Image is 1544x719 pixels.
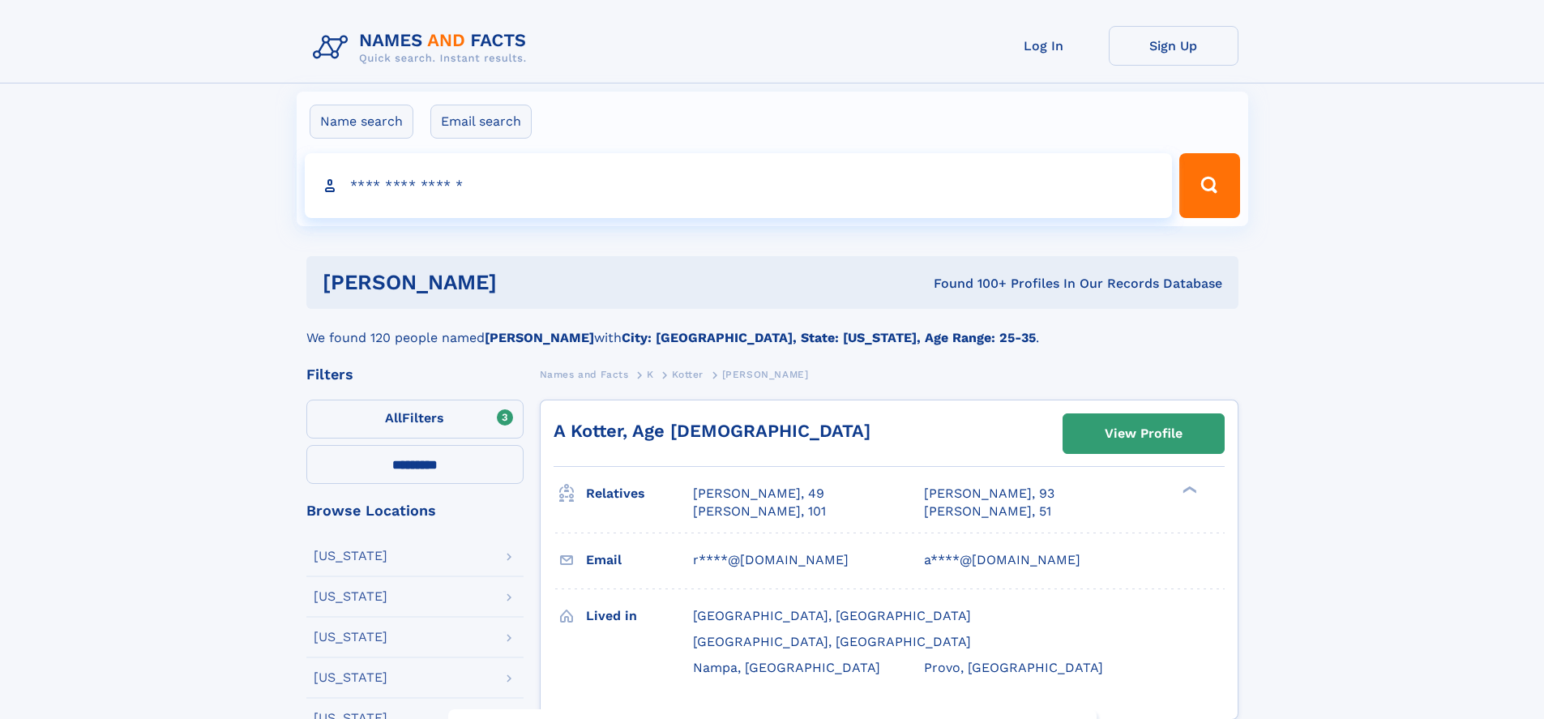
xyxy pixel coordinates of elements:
a: Kotter [672,364,704,384]
h3: Email [586,546,693,574]
label: Email search [430,105,532,139]
div: View Profile [1105,415,1183,452]
a: [PERSON_NAME], 101 [693,503,826,520]
label: Name search [310,105,413,139]
a: Names and Facts [540,364,629,384]
input: search input [305,153,1173,218]
span: [GEOGRAPHIC_DATA], [GEOGRAPHIC_DATA] [693,608,971,623]
div: Browse Locations [306,503,524,518]
a: Log In [979,26,1109,66]
button: Search Button [1179,153,1239,218]
div: [US_STATE] [314,631,387,644]
a: [PERSON_NAME], 51 [924,503,1051,520]
span: Nampa, [GEOGRAPHIC_DATA] [693,660,880,675]
h3: Lived in [586,602,693,630]
div: [US_STATE] [314,590,387,603]
span: Provo, [GEOGRAPHIC_DATA] [924,660,1103,675]
a: Sign Up [1109,26,1238,66]
img: Logo Names and Facts [306,26,540,70]
a: [PERSON_NAME], 93 [924,485,1054,503]
span: K [647,369,654,380]
span: [PERSON_NAME] [722,369,809,380]
div: [US_STATE] [314,550,387,563]
div: Filters [306,367,524,382]
div: Found 100+ Profiles In Our Records Database [715,275,1222,293]
span: [GEOGRAPHIC_DATA], [GEOGRAPHIC_DATA] [693,634,971,649]
span: All [385,410,402,426]
a: A Kotter, Age [DEMOGRAPHIC_DATA] [554,421,870,441]
a: [PERSON_NAME], 49 [693,485,824,503]
b: [PERSON_NAME] [485,330,594,345]
div: We found 120 people named with . [306,309,1238,348]
b: City: [GEOGRAPHIC_DATA], State: [US_STATE], Age Range: 25-35 [622,330,1036,345]
a: View Profile [1063,414,1224,453]
a: K [647,364,654,384]
div: [US_STATE] [314,671,387,684]
label: Filters [306,400,524,439]
span: Kotter [672,369,704,380]
h3: Relatives [586,480,693,507]
h1: [PERSON_NAME] [323,272,716,293]
div: ❯ [1178,485,1198,495]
